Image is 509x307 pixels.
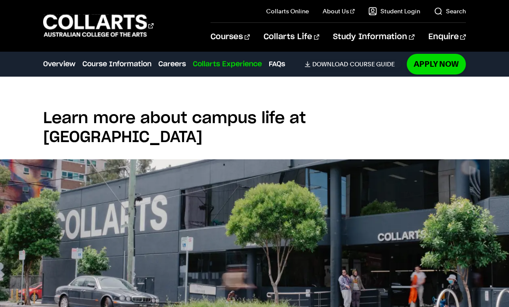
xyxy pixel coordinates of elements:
a: Course Information [82,59,151,69]
h2: Learn more about campus life at [GEOGRAPHIC_DATA] [43,109,465,147]
a: DownloadCourse Guide [305,60,402,68]
a: Study Information [333,23,414,51]
a: Enquire [428,23,466,51]
a: Collarts Life [264,23,319,51]
a: Apply Now [407,54,466,74]
a: Courses [211,23,250,51]
a: Overview [43,59,75,69]
a: Student Login [368,7,420,16]
a: Collarts Experience [193,59,262,69]
div: Go to homepage [43,13,154,38]
span: Download [312,60,348,68]
a: FAQs [269,59,285,69]
a: Collarts Online [266,7,309,16]
a: Search [434,7,466,16]
a: About Us [323,7,355,16]
a: Careers [158,59,186,69]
